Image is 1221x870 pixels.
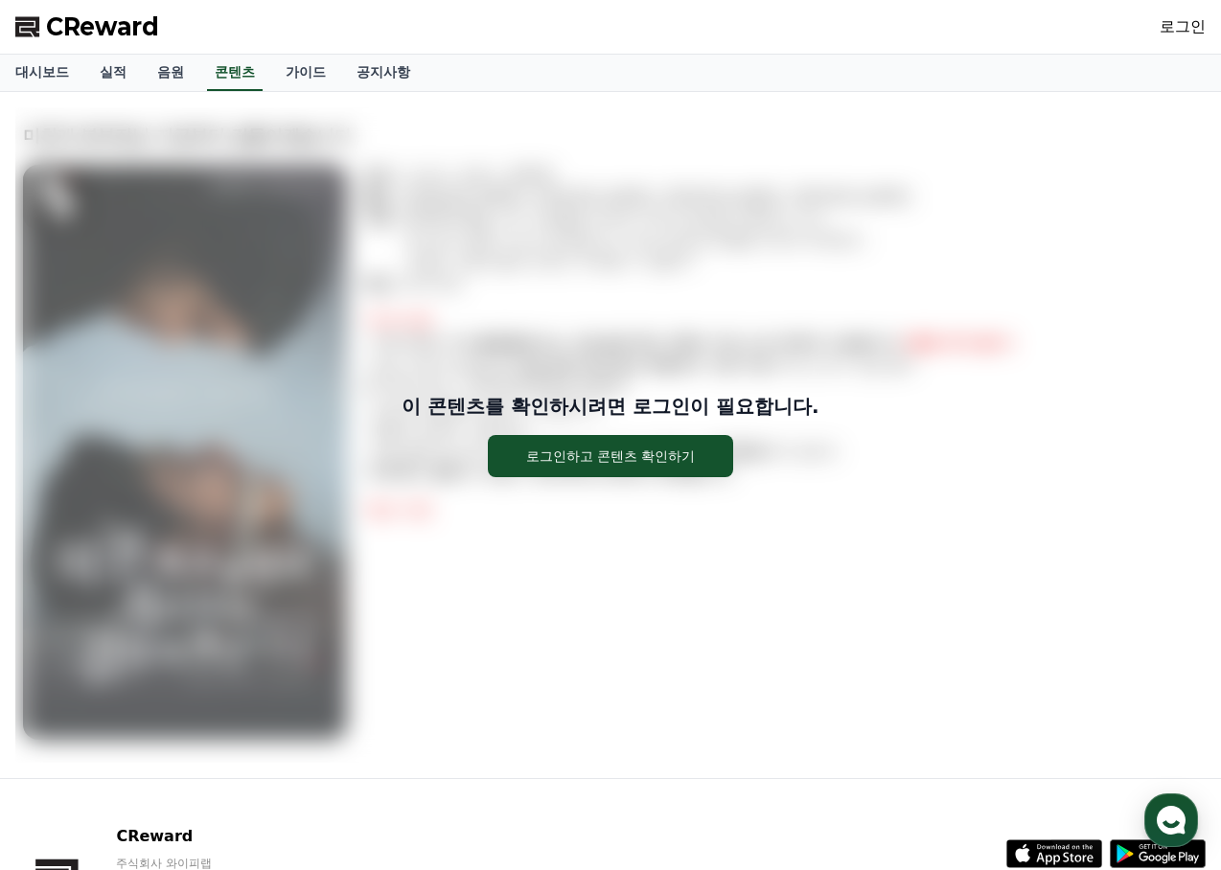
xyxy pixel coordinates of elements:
a: CReward [15,11,159,42]
span: 대화 [175,637,198,652]
a: 공지사항 [341,55,426,91]
a: 가이드 [270,55,341,91]
a: 실적 [84,55,142,91]
a: 음원 [142,55,199,91]
span: CReward [46,11,159,42]
p: 이 콘텐츠를 확인하시려면 로그인이 필요합니다. [402,393,818,420]
a: 콘텐츠 [207,55,263,91]
a: 로그인 [1160,15,1206,38]
a: 대화 [127,607,247,655]
span: 설정 [296,636,319,652]
div: 로그인하고 콘텐츠 확인하기 [526,446,696,466]
a: 홈 [6,607,127,655]
span: 홈 [60,636,72,652]
a: 설정 [247,607,368,655]
button: 로그인하고 콘텐츠 확인하기 [488,435,734,477]
p: CReward [116,825,350,848]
